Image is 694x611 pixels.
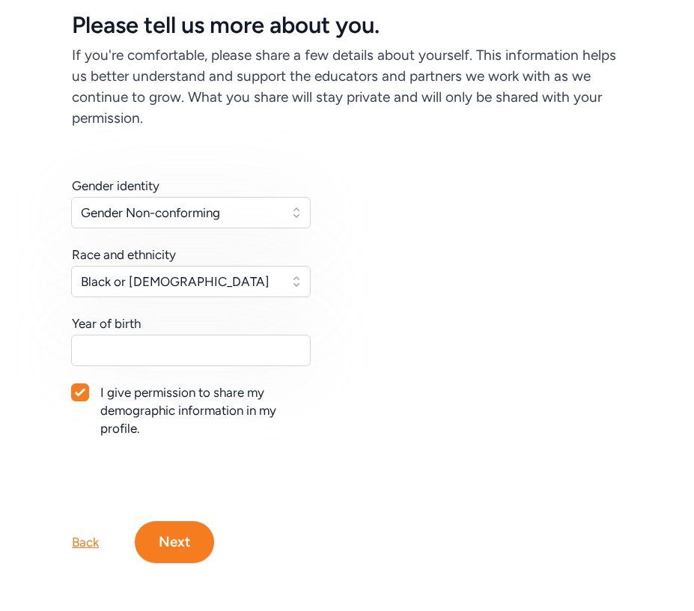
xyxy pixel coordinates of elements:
[71,266,311,297] button: Black or [DEMOGRAPHIC_DATA]
[72,246,176,264] div: Race and ethnicity
[100,383,311,437] div: I give permission to share my demographic information in my profile.
[72,12,622,39] h5: Please tell us more about you.
[71,197,311,228] button: Gender Non-conforming
[72,314,141,332] div: Year of birth
[81,204,280,222] span: Gender Non-conforming
[72,177,159,195] div: Gender identity
[135,521,214,563] button: Next
[72,533,99,551] div: Back
[81,273,280,291] span: Black or [DEMOGRAPHIC_DATA]
[72,45,622,129] h6: If you're comfortable, please share a few details about yourself. This information helps us bette...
